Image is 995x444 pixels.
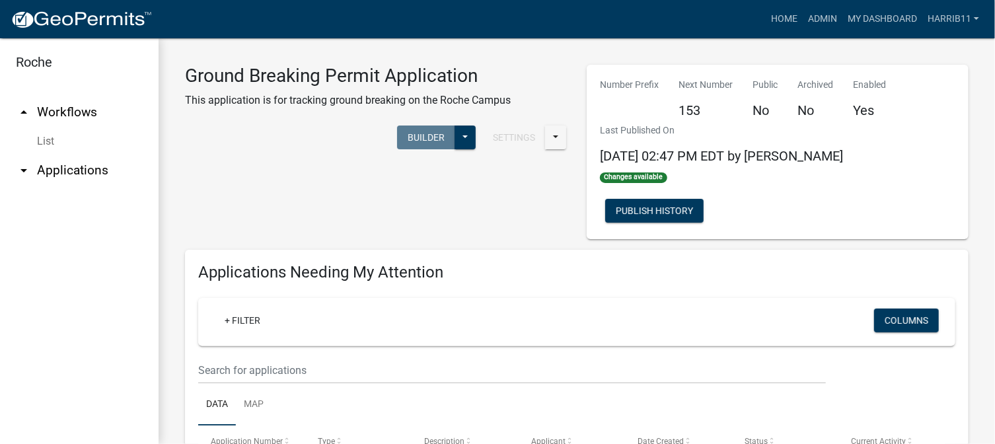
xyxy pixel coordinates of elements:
[198,384,236,426] a: Data
[397,126,455,149] button: Builder
[679,78,733,92] p: Next Number
[753,78,778,92] p: Public
[853,102,886,118] h5: Yes
[753,102,778,118] h5: No
[198,357,826,384] input: Search for applications
[842,7,922,32] a: My Dashboard
[679,102,733,118] h5: 153
[600,148,843,164] span: [DATE] 02:47 PM EDT by [PERSON_NAME]
[185,65,511,87] h3: Ground Breaking Permit Application
[605,199,704,223] button: Publish History
[853,78,886,92] p: Enabled
[214,309,271,332] a: + Filter
[600,172,667,183] span: Changes available
[922,7,984,32] a: harrib11
[797,78,833,92] p: Archived
[605,207,704,217] wm-modal-confirm: Workflow Publish History
[766,7,803,32] a: Home
[797,102,833,118] h5: No
[16,163,32,178] i: arrow_drop_down
[803,7,842,32] a: Admin
[185,92,511,108] p: This application is for tracking ground breaking on the Roche Campus
[600,78,659,92] p: Number Prefix
[600,124,843,137] p: Last Published On
[16,104,32,120] i: arrow_drop_up
[482,126,546,149] button: Settings
[198,263,955,282] h4: Applications Needing My Attention
[874,309,939,332] button: Columns
[236,384,272,426] a: Map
